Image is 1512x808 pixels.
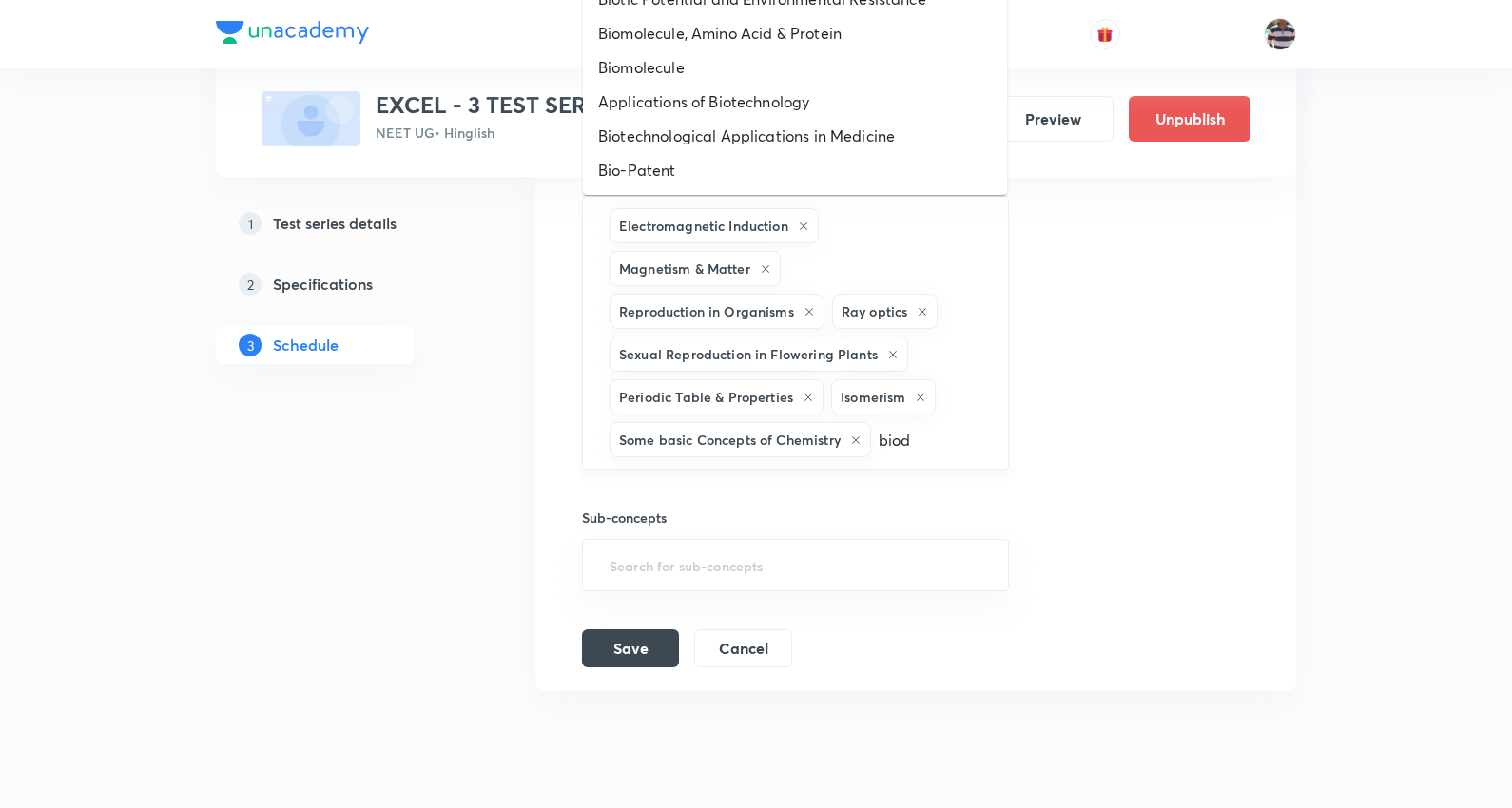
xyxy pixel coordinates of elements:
[1264,18,1296,50] img: jugraj singh
[583,85,1007,119] li: Applications of Biotechnology
[998,564,1001,568] button: Open
[694,629,792,667] button: Cancel
[216,21,369,44] img: Company Logo
[273,273,373,296] h5: Specifications
[619,430,841,450] h6: Some basic Concepts of Chemistry
[842,301,908,321] h6: Ray optics
[583,50,1007,85] li: Biomolecule
[619,344,878,364] h6: Sexual Reproduction in Flowering Plants
[582,508,1009,528] h6: Sub-concepts
[1090,19,1120,49] button: avatar
[992,96,1114,142] button: Preview
[606,548,985,583] input: Search for sub-concepts
[273,212,397,235] h5: Test series details
[841,387,905,407] h6: Isomerism
[239,273,262,296] p: 2
[583,119,1007,153] li: Biotechnological Applications in Medicine
[376,91,686,119] h3: EXCEL - 3 TEST SERIES KOTA
[273,334,339,356] h5: Schedule
[216,204,475,242] a: 1Test series details
[619,387,793,407] h6: Periodic Table & Properties
[1129,96,1250,142] button: Unpublish
[216,21,369,48] a: Company Logo
[582,629,679,667] button: Save
[998,331,1001,335] button: Close
[583,187,1007,221] li: Bio-Piracy
[619,301,794,321] h6: Reproduction in Organisms
[583,16,1007,50] li: Biomolecule, Amino Acid & Protein
[619,259,750,279] h6: Magnetism & Matter
[1096,26,1114,43] img: avatar
[239,212,262,235] p: 1
[216,265,475,303] a: 2Specifications
[239,334,262,356] p: 3
[583,153,1007,187] li: Bio-Patent
[376,123,686,143] p: NEET UG • Hinglish
[262,91,360,146] img: fallback-thumbnail.png
[619,216,788,236] h6: Electromagnetic Induction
